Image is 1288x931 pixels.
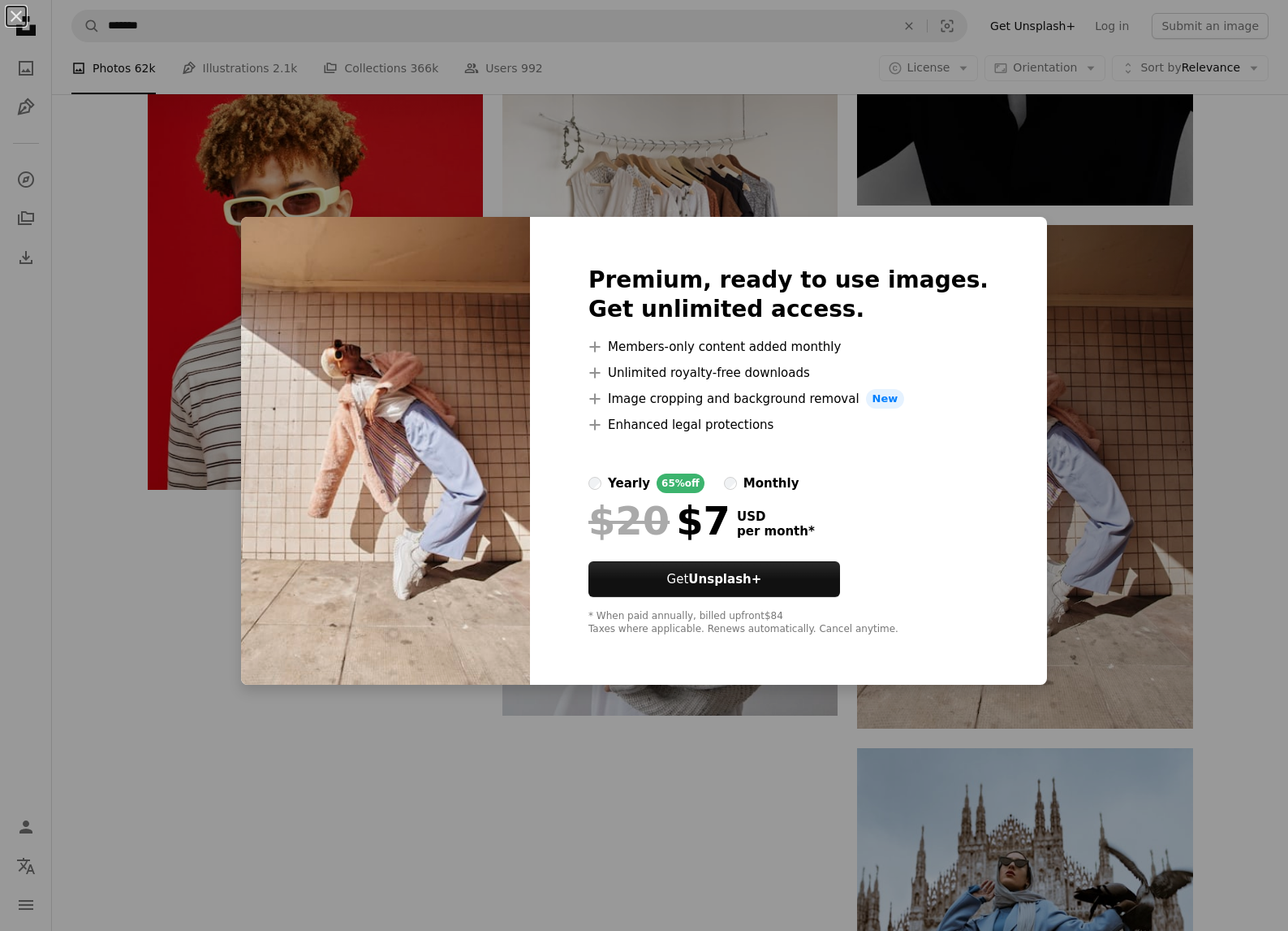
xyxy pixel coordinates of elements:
[737,509,815,524] span: USD
[657,474,704,493] div: 65% off
[588,363,989,383] li: Unlimited royalty-free downloads
[588,266,989,324] h2: Premium, ready to use images. Get unlimited access.
[588,415,989,435] li: Enhanced legal protections
[588,389,989,409] li: Image cropping and background removal
[588,500,670,542] span: $20
[724,477,737,490] input: monthly
[588,477,601,490] input: yearly65%off
[588,337,989,357] li: Members-only content added monthly
[588,500,730,542] div: $7
[688,572,761,587] strong: Unsplash+
[866,389,905,409] span: New
[608,474,650,493] div: yearly
[588,610,989,636] div: * When paid annually, billed upfront $84 Taxes where applicable. Renews automatically. Cancel any...
[241,217,530,685] img: premium_photo-1695575576052-7c271876b075
[743,474,799,493] div: monthly
[737,524,815,539] span: per month *
[588,561,840,597] button: GetUnsplash+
